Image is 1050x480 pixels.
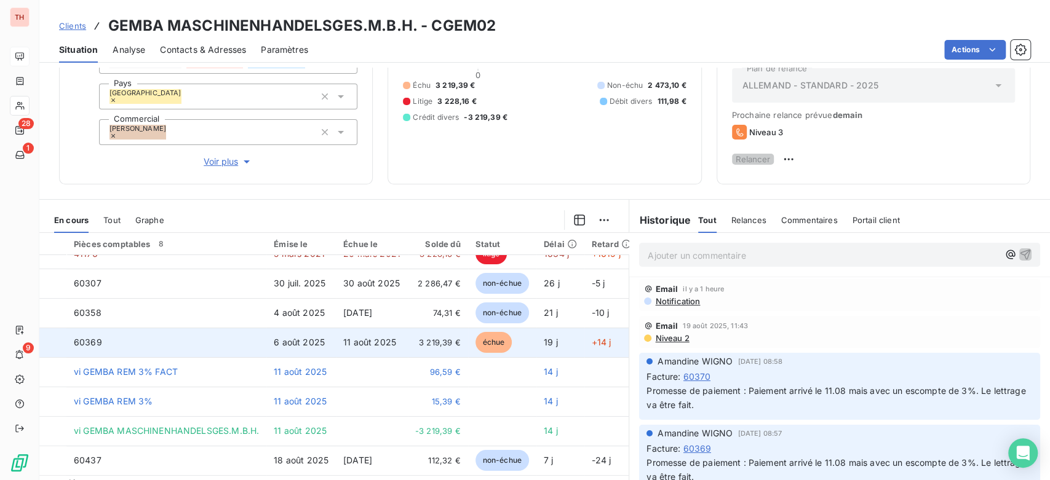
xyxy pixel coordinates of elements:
[343,337,396,347] span: 11 août 2025
[74,278,101,288] span: 60307
[59,21,86,31] span: Clients
[10,145,29,165] a: 1
[415,307,461,319] span: 74,31 €
[749,127,783,137] span: Niveau 3
[544,239,577,249] div: Délai
[108,15,496,37] h3: GEMBA MASCHINENHANDELSGES.M.B.H. - CGEM02
[475,273,529,294] span: non-échue
[160,44,246,56] span: Contacts & Adresses
[274,248,325,259] span: 5 mars 2021
[59,44,98,56] span: Situation
[646,442,680,455] span: Facture :
[181,91,191,102] input: Ajouter une valeur
[274,278,325,288] span: 30 juil. 2025
[475,450,529,471] span: non-échue
[415,425,461,437] span: -3 219,39 €
[103,215,121,225] span: Tout
[10,7,30,27] div: TH
[646,370,680,383] span: Facture :
[592,337,611,347] span: +14 j
[607,80,643,91] span: Non-échu
[742,79,878,92] span: ALLEMAND - STANDARD - 2025
[74,238,259,250] div: Pièces comptables
[610,96,653,107] span: Débit divers
[683,442,712,455] span: 60369
[113,44,145,56] span: Analyse
[592,307,610,318] span: -10 j
[415,239,461,249] div: Solde dû
[629,213,691,227] h6: Historique
[648,80,686,91] span: 2 473,10 €
[99,155,357,168] button: Voir plus
[166,127,176,138] input: Ajouter une valeur
[415,454,461,466] span: 112,32 €
[683,322,748,329] span: 19 août 2025, 11:43
[415,366,461,378] span: 96,59 €
[544,278,560,288] span: 26 j
[832,110,862,120] span: demain
[413,80,431,91] span: Échu
[1008,438,1038,468] div: Open Intercom Messenger
[544,337,558,347] span: 19 j
[274,337,325,347] span: 6 août 2025
[475,239,529,249] div: Statut
[10,120,29,140] a: 28
[658,355,733,368] span: Amandine WIGNO
[415,336,461,348] span: 3 219,39 €
[944,40,1006,60] button: Actions
[738,358,783,365] span: [DATE] 08:58
[10,453,30,473] img: Logo LeanPay
[343,239,400,249] div: Échue le
[683,370,711,383] span: 60370
[274,425,327,436] span: 11 août 2025
[698,215,717,225] span: Tout
[475,332,512,353] span: échue
[74,307,101,318] span: 60358
[343,278,400,288] span: 30 août 2025
[475,70,480,80] span: 0
[544,366,558,377] span: 14 j
[413,112,459,123] span: Crédit divers
[74,396,153,406] span: vi GEMBA REM 3%
[59,20,86,32] a: Clients
[109,89,181,96] span: [GEOGRAPHIC_DATA]
[592,278,605,288] span: -5 j
[135,215,164,225] span: Graphe
[274,307,325,318] span: 4 août 2025
[156,238,167,250] span: 8
[23,342,34,353] span: 9
[544,248,569,259] span: 1634 j
[74,366,178,377] span: vi GEMBA REM 3% FACT
[738,430,782,437] span: [DATE] 08:57
[544,396,558,406] span: 14 j
[657,96,686,107] span: 111,98 €
[415,395,461,407] span: 15,39 €
[274,239,328,249] div: Émise le
[18,118,34,129] span: 28
[658,427,733,439] span: Amandine WIGNO
[592,455,611,465] span: -24 j
[464,112,507,123] span: -3 219,39 €
[853,215,900,225] span: Portail client
[343,248,400,259] span: 20 mars 2021
[544,455,553,465] span: 7 j
[592,248,621,259] span: +1619 j
[544,307,558,318] span: 21 j
[732,110,1015,120] span: Prochaine relance prévue
[54,215,89,225] span: En cours
[74,337,102,347] span: 60369
[415,277,461,289] span: 2 286,47 €
[654,296,700,306] span: Notification
[74,455,101,465] span: 60437
[655,284,678,294] span: Email
[655,321,678,331] span: Email
[74,248,98,259] span: 41176
[343,307,372,318] span: [DATE]
[592,239,631,249] div: Retard
[413,96,432,107] span: Litige
[343,455,372,465] span: [DATE]
[731,215,766,225] span: Relances
[437,96,477,107] span: 3 228,16 €
[261,44,308,56] span: Paramètres
[436,80,475,91] span: 3 219,39 €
